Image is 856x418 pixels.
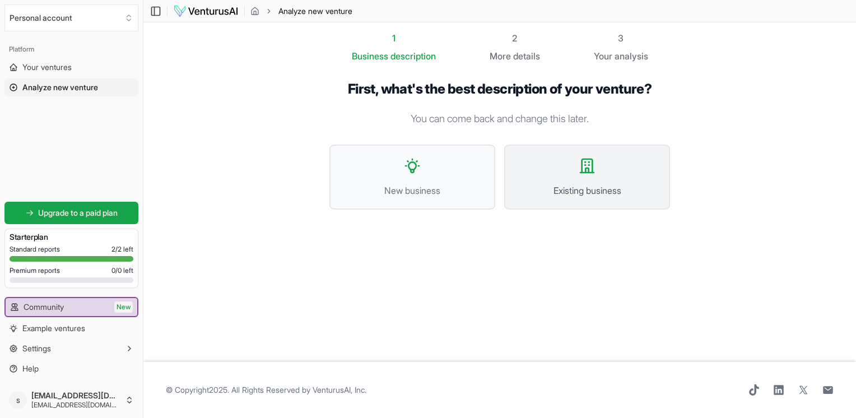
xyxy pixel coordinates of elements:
[390,50,436,62] span: description
[490,31,540,45] div: 2
[342,184,483,197] span: New business
[4,360,138,378] a: Help
[24,301,64,313] span: Community
[4,319,138,337] a: Example ventures
[9,391,27,409] span: s
[352,49,388,63] span: Business
[352,31,436,45] div: 1
[329,111,670,127] p: You can come back and change this later.
[517,184,658,197] span: Existing business
[166,384,366,396] span: © Copyright 2025 . All Rights Reserved by .
[4,40,138,58] div: Platform
[31,391,120,401] span: [EMAIL_ADDRESS][DOMAIN_NAME]
[4,340,138,357] button: Settings
[250,6,352,17] nav: breadcrumb
[4,202,138,224] a: Upgrade to a paid plan
[313,385,365,394] a: VenturusAI, Inc
[111,266,133,275] span: 0 / 0 left
[31,401,120,410] span: [EMAIL_ADDRESS][DOMAIN_NAME]
[173,4,239,18] img: logo
[329,81,670,97] h1: First, what's the best description of your venture?
[4,78,138,96] a: Analyze new venture
[22,82,98,93] span: Analyze new venture
[594,31,648,45] div: 3
[6,298,137,316] a: CommunityNew
[111,245,133,254] span: 2 / 2 left
[10,245,60,254] span: Standard reports
[22,343,51,354] span: Settings
[22,363,39,374] span: Help
[4,4,138,31] button: Select an organization
[10,231,133,243] h3: Starter plan
[38,207,118,219] span: Upgrade to a paid plan
[594,49,612,63] span: Your
[615,50,648,62] span: analysis
[22,62,72,73] span: Your ventures
[329,145,495,210] button: New business
[10,266,60,275] span: Premium reports
[278,6,352,17] span: Analyze new venture
[4,58,138,76] a: Your ventures
[490,49,511,63] span: More
[4,387,138,414] button: s[EMAIL_ADDRESS][DOMAIN_NAME][EMAIL_ADDRESS][DOMAIN_NAME]
[22,323,85,334] span: Example ventures
[504,145,670,210] button: Existing business
[513,50,540,62] span: details
[114,301,133,313] span: New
